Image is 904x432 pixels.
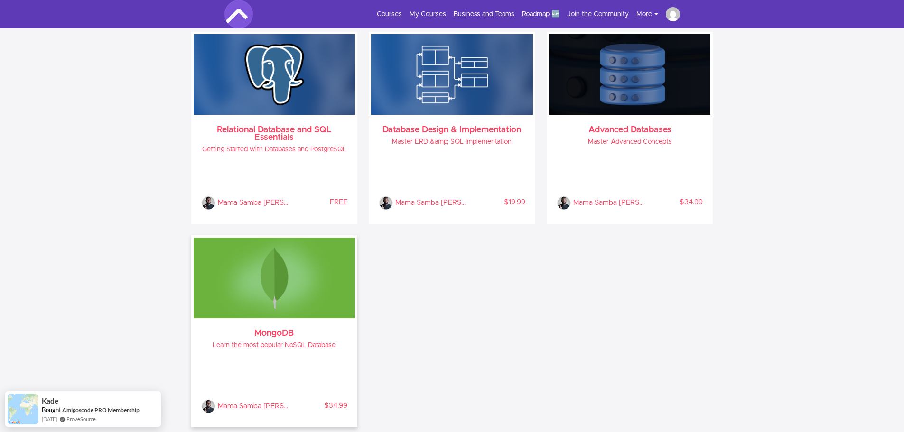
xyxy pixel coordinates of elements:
img: mehmedovictt@gmail.com [666,7,680,21]
a: Courses [377,9,402,19]
img: 0SQSPFuRDWRkP3mrOq3r_advanced-databases.png [549,34,711,115]
p: Mama Samba Braima Nelson [218,196,289,210]
p: Mama Samba Braima Nelson [218,399,289,414]
button: More [636,9,666,19]
img: zQ9KrLjNQrGjBq3YI5fD_mongodb.png [194,238,355,318]
span: Bought [42,406,61,414]
img: Mama Samba Braima Nelson [557,196,571,210]
a: ProveSource [66,415,96,423]
p: $34.99 [289,401,347,411]
h3: Database Design & Implementation [379,126,525,134]
a: Roadmap 🆕 [522,9,559,19]
a: Relational Database and SQL Essentials Getting Started with Databases and PostgreSQL Mama Samba B... [194,34,355,221]
img: provesource social proof notification image [8,394,38,424]
img: Mama Samba Braima Nelson [379,196,393,210]
img: Mama Samba Braima Nelson [201,399,215,414]
a: Join the Community [567,9,629,19]
a: MongoDB Learn the most popular NoSQL Database Mama Samba Braima Nelson Mama Samba [PERSON_NAME] $... [194,238,355,425]
h4: Getting Started with Databases and PostgreSQL [201,145,348,154]
a: Advanced Databases Master Advanced Concepts Mama Samba Braima Nelson Mama Samba [PERSON_NAME] $34.99 [549,34,711,221]
span: [DATE] [42,415,57,423]
a: Amigoscode PRO Membership [62,406,140,414]
a: Business and Teams [454,9,514,19]
h4: Learn the most popular NoSQL Database [201,341,348,350]
a: My Courses [410,9,446,19]
p: Mama Samba Braima Nelson [573,196,644,210]
p: $19.99 [466,198,525,207]
h3: Relational Database and SQL Essentials [201,126,348,141]
p: $34.99 [644,198,703,207]
img: 2DZWWycSjSTPZHovYok8_database-design.png [371,34,533,115]
img: Mama Samba Braima Nelson [201,196,215,210]
h3: Advanced Databases [557,126,703,134]
span: Kade [42,397,58,405]
h3: MongoDB [201,330,348,337]
a: Database Design & Implementation Master ERD &amp; SQL Implementation Mama Samba Braima Nelson Mam... [371,34,533,221]
p: FREE [289,198,347,207]
h4: Master Advanced Concepts [557,138,703,147]
img: FJ4HXiQVTfqxCnAUaL8a_postgres.png [194,34,355,115]
p: Mama Samba Braima Nelson [395,196,466,210]
h4: Master ERD &amp; SQL Implementation [379,138,525,147]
